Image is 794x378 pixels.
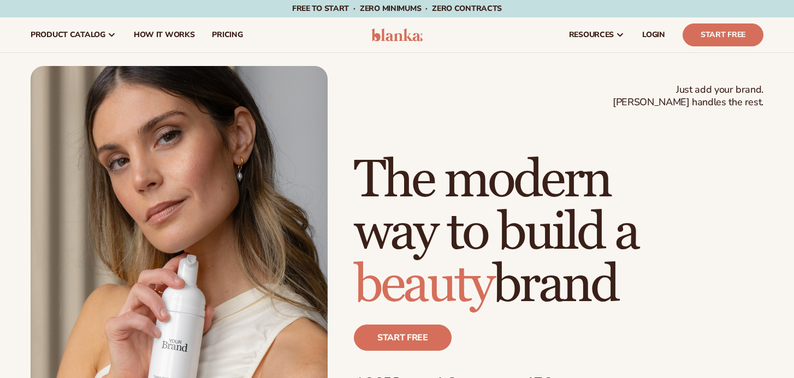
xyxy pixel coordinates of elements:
img: logo [371,28,423,41]
a: product catalog [22,17,125,52]
a: resources [560,17,633,52]
span: How It Works [134,31,195,39]
span: Just add your brand. [PERSON_NAME] handles the rest. [613,83,763,109]
a: How It Works [125,17,204,52]
a: pricing [203,17,251,52]
a: Start Free [683,23,763,46]
span: Free to start · ZERO minimums · ZERO contracts [292,3,502,14]
span: resources [569,31,614,39]
h1: The modern way to build a brand [354,154,763,311]
span: beauty [354,253,493,317]
span: LOGIN [642,31,665,39]
a: Start free [354,325,452,351]
a: LOGIN [633,17,674,52]
span: product catalog [31,31,105,39]
span: pricing [212,31,242,39]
